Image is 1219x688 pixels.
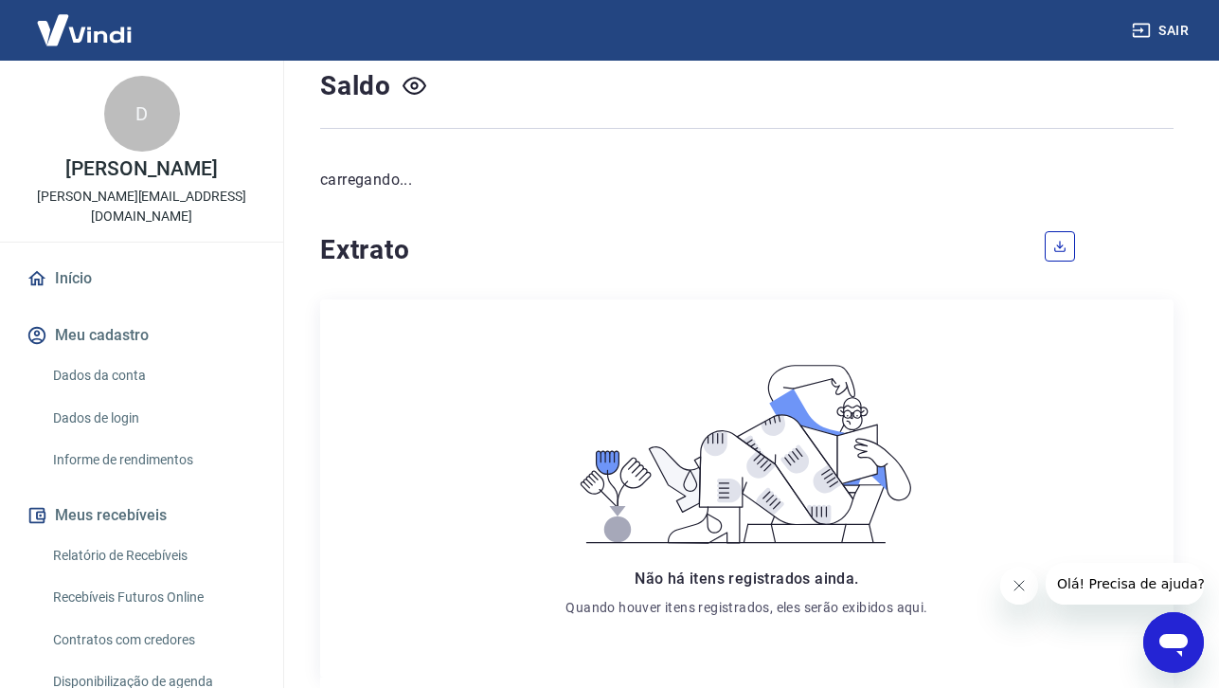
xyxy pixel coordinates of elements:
span: Não há itens registrados ainda. [635,570,858,588]
a: Dados de login [45,399,260,438]
iframe: Fechar mensagem [1000,567,1038,605]
iframe: Mensagem da empresa [1046,563,1204,605]
div: D [104,76,180,152]
iframe: Botão para abrir a janela de mensagens [1143,612,1204,673]
a: Contratos com credores [45,621,260,660]
button: Meu cadastro [23,315,260,356]
a: Relatório de Recebíveis [45,536,260,575]
img: Vindi [23,1,146,59]
a: Dados da conta [45,356,260,395]
p: [PERSON_NAME] [65,159,217,179]
p: carregando... [320,169,1174,191]
p: [PERSON_NAME][EMAIL_ADDRESS][DOMAIN_NAME] [15,187,268,226]
a: Recebíveis Futuros Online [45,578,260,617]
button: Sair [1128,13,1196,48]
a: Início [23,258,260,299]
h4: Extrato [320,231,1022,269]
button: Meus recebíveis [23,495,260,536]
p: Quando houver itens registrados, eles serão exibidos aqui. [565,598,927,617]
a: Informe de rendimentos [45,441,260,480]
span: Olá! Precisa de ajuda? [11,13,159,28]
h4: Saldo [320,67,391,105]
